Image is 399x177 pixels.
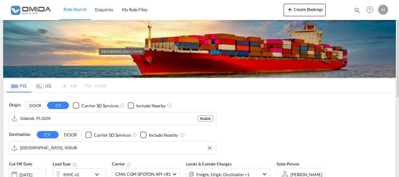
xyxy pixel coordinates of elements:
[9,131,30,138] span: Destination
[364,4,375,15] span: Help
[354,7,361,14] md-icon: icon-magnify
[140,131,178,138] md-checkbox: Checkbox No Ink
[20,114,198,123] input: Search by Port
[132,132,137,137] md-icon: Unchecked: Search for CY (Container Yard) services for all selected carriers.Checked : Search for...
[53,161,77,166] span: Load Type
[205,143,214,153] button: Clear Input
[378,5,388,15] div: M
[81,103,118,109] div: Carrier SD Services
[94,132,131,138] div: Carrier SD Services
[128,102,166,109] md-checkbox: Checkbox No Ink
[72,162,77,167] md-icon: icon-information-outline
[7,79,106,92] md-pagination-wrapper: Use the left and right arrow keys to navigate between tabs
[9,3,51,17] img: 459c566038e111ed959c4fc4f0a4b274.png
[136,103,166,109] div: Include Nearby
[354,7,361,16] div: icon-magnify
[85,131,131,138] md-checkbox: Checkbox No Ink
[364,4,378,16] div: Help
[20,143,213,153] input: Search by Port
[24,102,46,109] button: DOOR
[9,142,216,154] md-input-container: Surabaya, IDSUB
[64,7,86,12] span: Rate Search
[31,79,56,92] md-tab-item: LCL
[112,161,131,166] span: Carrier
[122,7,147,12] span: My Rate Files
[149,132,178,138] div: Include Nearby
[286,6,294,13] md-icon: icon-plus 400-fg
[37,131,59,138] button: CY
[180,132,185,137] md-icon: Unchecked: Ignores neighbouring ports when fetching rates.Checked : Includes neighbouring ports w...
[284,4,326,16] button: icon-plus 400-fgCreate Bookings
[198,116,213,122] div: PLGDN
[3,20,396,78] img: LCL+%26+FCL+BACKGROUND.png
[9,112,216,125] md-input-container: Gdansk, PLGDN
[276,161,299,166] span: Sales Person
[291,172,322,177] div: [PERSON_NAME]
[9,102,20,108] span: Origin
[7,79,31,92] md-tab-item: FCL
[60,131,81,138] button: DOOR
[9,161,32,166] span: Cut Off Date
[167,103,172,108] md-icon: Unchecked: Ignores neighbouring ports when fetching rates.Checked : Includes neighbouring ports w...
[101,48,142,55] div: [GEOGRAPHIC_DATA], IDSUB
[73,102,118,109] md-checkbox: Checkbox No Ink
[120,103,125,108] md-icon: Unchecked: Search for CY (Container Yard) services for all selected carriers.Checked : Search for...
[186,161,232,166] span: Locals & Custom Charges
[95,7,113,12] span: Enquiries
[126,162,131,167] md-icon: The selected Trucker/Carrierwill be displayed in the rate results If the rates are from another f...
[47,102,69,109] button: CY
